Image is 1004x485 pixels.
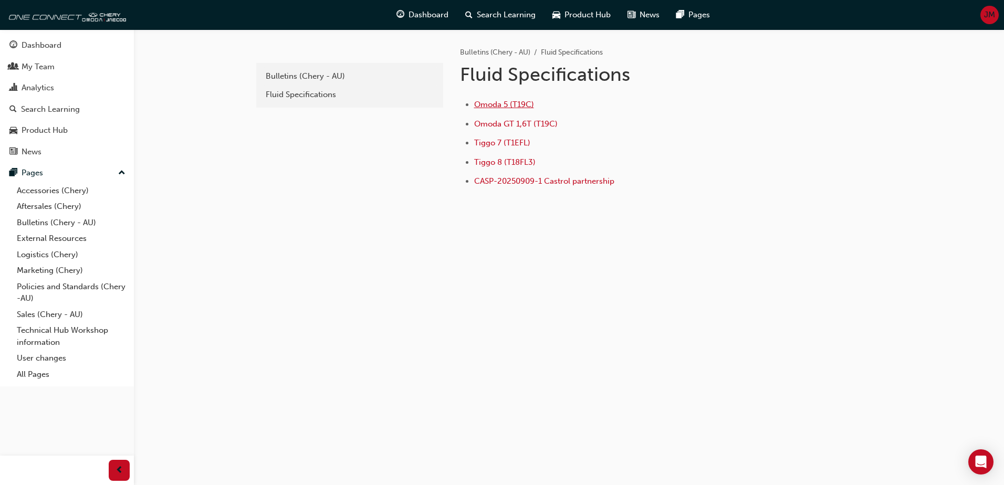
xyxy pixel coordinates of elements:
[396,8,404,22] span: guage-icon
[266,70,434,82] div: Bulletins (Chery - AU)
[13,183,130,199] a: Accessories (Chery)
[457,4,544,26] a: search-iconSearch Learning
[4,78,130,98] a: Analytics
[552,8,560,22] span: car-icon
[619,4,668,26] a: news-iconNews
[260,86,439,104] a: Fluid Specifications
[388,4,457,26] a: guage-iconDashboard
[627,8,635,22] span: news-icon
[13,262,130,279] a: Marketing (Chery)
[564,9,611,21] span: Product Hub
[13,322,130,350] a: Technical Hub Workshop information
[9,147,17,157] span: news-icon
[13,307,130,323] a: Sales (Chery - AU)
[13,366,130,383] a: All Pages
[22,82,54,94] div: Analytics
[13,350,130,366] a: User changes
[544,4,619,26] a: car-iconProduct Hub
[22,167,43,179] div: Pages
[9,83,17,93] span: chart-icon
[980,6,999,24] button: JM
[4,142,130,162] a: News
[266,89,434,101] div: Fluid Specifications
[9,168,17,178] span: pages-icon
[968,449,993,475] div: Open Intercom Messenger
[474,138,530,147] a: Tiggo 7 (T1EFL)
[13,198,130,215] a: Aftersales (Chery)
[22,124,68,136] div: Product Hub
[676,8,684,22] span: pages-icon
[474,176,614,186] a: CASP-20250909-1 Castrol partnership
[22,39,61,51] div: Dashboard
[477,9,536,21] span: Search Learning
[4,163,130,183] button: Pages
[118,166,125,180] span: up-icon
[13,279,130,307] a: Policies and Standards (Chery -AU)
[9,105,17,114] span: search-icon
[9,41,17,50] span: guage-icon
[260,67,439,86] a: Bulletins (Chery - AU)
[116,464,123,477] span: prev-icon
[22,146,41,158] div: News
[465,8,473,22] span: search-icon
[4,36,130,55] a: Dashboard
[409,9,448,21] span: Dashboard
[4,34,130,163] button: DashboardMy TeamAnalyticsSearch LearningProduct HubNews
[4,100,130,119] a: Search Learning
[474,119,558,129] a: Omoda GT 1,6T (T19C)
[688,9,710,21] span: Pages
[13,230,130,247] a: External Resources
[4,121,130,140] a: Product Hub
[640,9,660,21] span: News
[4,57,130,77] a: My Team
[9,126,17,135] span: car-icon
[541,47,603,59] li: Fluid Specifications
[13,215,130,231] a: Bulletins (Chery - AU)
[9,62,17,72] span: people-icon
[474,100,534,109] a: Omoda 5 (T19C)
[460,48,530,57] a: Bulletins (Chery - AU)
[13,247,130,263] a: Logistics (Chery)
[460,63,804,86] h1: Fluid Specifications
[21,103,80,115] div: Search Learning
[668,4,718,26] a: pages-iconPages
[5,4,126,25] img: oneconnect
[474,157,536,167] a: Tiggo 8 (T18FL3)
[984,9,995,21] span: JM
[22,61,55,73] div: My Team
